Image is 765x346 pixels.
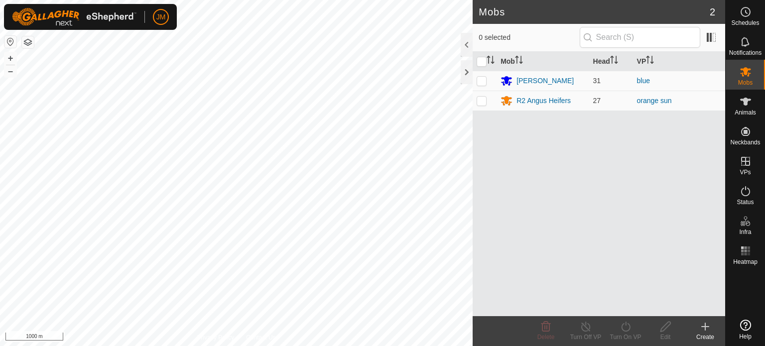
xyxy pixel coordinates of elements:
a: Contact Us [246,333,275,342]
button: – [4,65,16,77]
input: Search (S) [580,27,700,48]
span: 31 [593,77,601,85]
span: 0 selected [479,32,579,43]
span: 2 [710,4,715,19]
p-sorticon: Activate to sort [515,57,523,65]
div: Create [685,333,725,342]
h2: Mobs [479,6,710,18]
button: Reset Map [4,36,16,48]
span: Schedules [731,20,759,26]
span: Neckbands [730,139,760,145]
div: Turn On VP [606,333,645,342]
a: blue [637,77,650,85]
span: 27 [593,97,601,105]
button: + [4,52,16,64]
img: Gallagher Logo [12,8,136,26]
div: R2 Angus Heifers [516,96,571,106]
span: Heatmap [733,259,758,265]
th: VP [633,52,725,71]
p-sorticon: Activate to sort [646,57,654,65]
p-sorticon: Activate to sort [610,57,618,65]
span: Delete [537,334,555,341]
span: JM [156,12,166,22]
div: Edit [645,333,685,342]
span: Mobs [738,80,753,86]
span: Help [739,334,752,340]
span: VPs [740,169,751,175]
p-sorticon: Activate to sort [487,57,495,65]
a: Privacy Policy [197,333,235,342]
span: Animals [735,110,756,115]
span: Notifications [729,50,762,56]
div: Turn Off VP [566,333,606,342]
th: Head [589,52,633,71]
th: Mob [497,52,589,71]
div: [PERSON_NAME] [516,76,574,86]
button: Map Layers [22,36,34,48]
a: orange sun [637,97,672,105]
a: Help [726,316,765,344]
span: Infra [739,229,751,235]
span: Status [737,199,754,205]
